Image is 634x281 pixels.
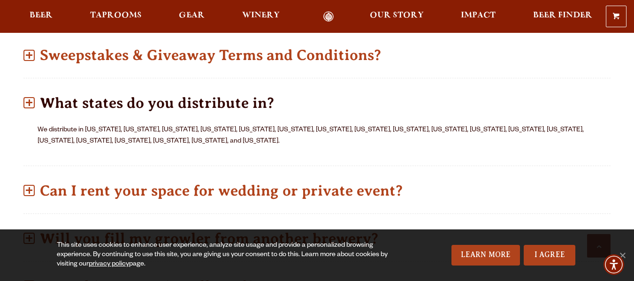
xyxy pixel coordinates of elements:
span: Winery [242,12,280,19]
span: Taprooms [90,12,142,19]
a: Beer [23,11,59,22]
p: We distribute in [US_STATE], [US_STATE], [US_STATE], [US_STATE], [US_STATE], [US_STATE], [US_STAT... [38,125,596,147]
span: Impact [461,12,496,19]
span: Gear [179,12,205,19]
a: Beer Finder [527,11,598,22]
p: What states do you distribute in? [23,86,611,120]
a: Our Story [364,11,430,22]
div: This site uses cookies to enhance user experience, analyze site usage and provide a personalized ... [57,241,409,269]
a: Learn More [451,245,520,266]
span: Beer [30,12,53,19]
a: Gear [173,11,211,22]
a: Impact [455,11,502,22]
p: Will you fill my growler from another brewery? [23,222,611,255]
div: Accessibility Menu [603,254,624,275]
span: Beer Finder [533,12,592,19]
a: I Agree [524,245,575,266]
a: Taprooms [84,11,148,22]
a: privacy policy [89,261,129,268]
a: Odell Home [311,11,346,22]
p: Sweepstakes & Giveaway Terms and Conditions? [23,38,611,72]
p: Can I rent your space for wedding or private event? [23,174,611,207]
span: Our Story [370,12,424,19]
a: Winery [236,11,286,22]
